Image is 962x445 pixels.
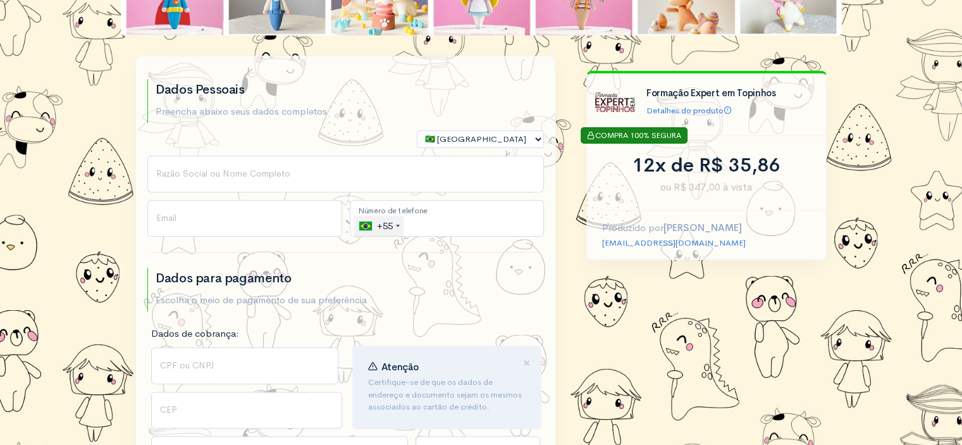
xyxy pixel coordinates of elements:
div: COMPRA 100% SEGURA [581,127,688,144]
a: Detalhes do produto [646,105,732,116]
span: ou R$ 347,00 à vista [602,180,811,195]
a: [EMAIL_ADDRESS][DOMAIN_NAME] [602,237,746,248]
input: Email [147,200,342,237]
label: Dados de cobrança: [151,327,239,341]
div: Brazil (Brasil): +55 [354,216,404,236]
span: × [523,354,531,372]
button: Close [523,356,531,371]
img: Logo%20Forma%C3%A7%C3%A3o%20Expert%20em%20Topinhos.png [595,82,635,123]
p: Produzido por [602,221,811,235]
div: +55 [359,216,404,236]
h2: Dados para pagamento [156,272,367,285]
input: CEP [151,392,342,429]
h4: Atenção [368,361,526,373]
p: Preencha abaixo seus dados completos [156,104,327,119]
p: Escolha o meio de pagamento de sua preferência [156,293,367,308]
h4: Formação Expert em Topinhos [646,88,815,99]
strong: [PERSON_NAME] [663,222,742,234]
div: 12x de R$ 35,86 [602,151,811,180]
input: Nome Completo [147,156,544,192]
h2: Dados Pessoais [156,83,327,97]
p: Certifique-se de que os dados de endereço e documento sejam os mesmos associados ao cartão de cré... [368,376,526,413]
input: CPF ou CNPJ [151,348,338,384]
